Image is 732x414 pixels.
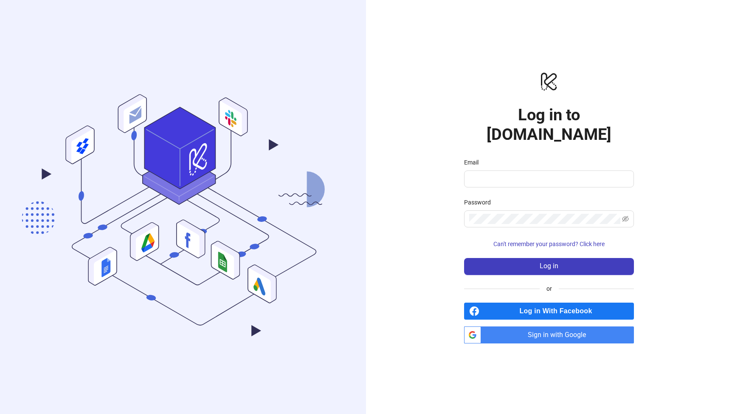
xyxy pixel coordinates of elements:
button: Log in [464,258,634,275]
span: Sign in with Google [484,326,634,343]
span: or [540,284,559,293]
h1: Log in to [DOMAIN_NAME] [464,105,634,144]
button: Can't remember your password? Click here [464,238,634,251]
label: Email [464,158,484,167]
span: Log in [540,262,558,270]
span: Log in With Facebook [483,303,634,320]
input: Email [469,174,627,184]
a: Sign in with Google [464,326,634,343]
span: eye-invisible [622,216,629,222]
label: Password [464,198,496,207]
a: Log in With Facebook [464,303,634,320]
span: Can't remember your password? Click here [493,241,605,247]
a: Can't remember your password? Click here [464,241,634,247]
input: Password [469,214,620,224]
